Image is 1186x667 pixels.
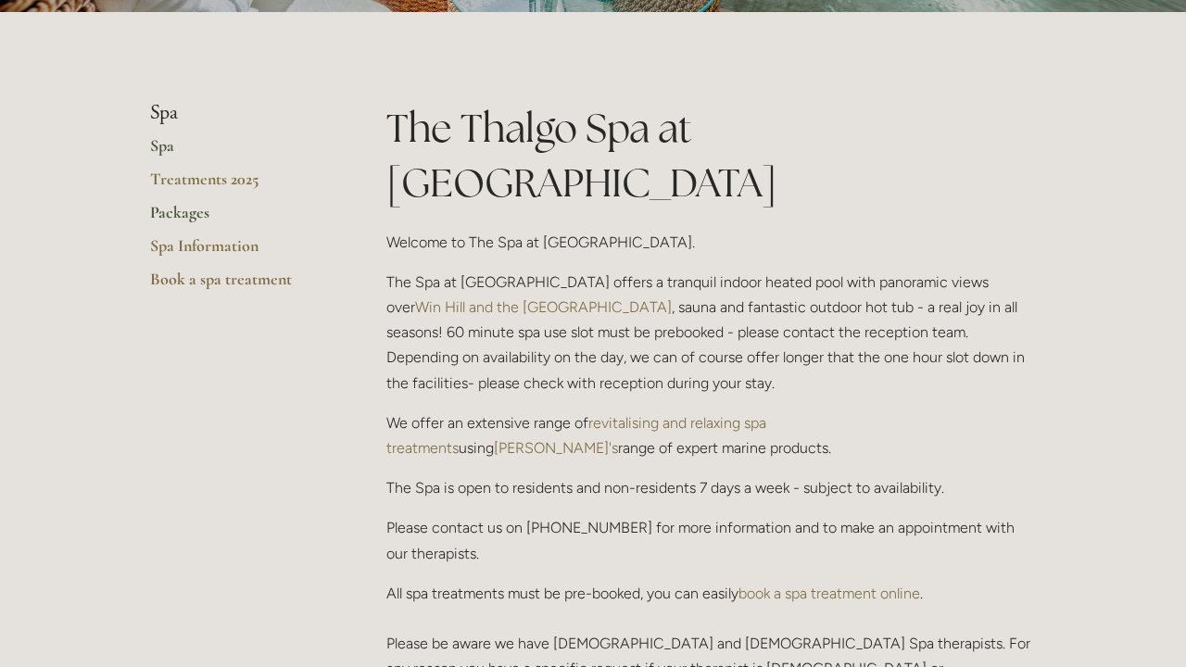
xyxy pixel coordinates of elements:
p: Welcome to The Spa at [GEOGRAPHIC_DATA]. [386,230,1036,255]
a: book a spa treatment online [738,585,920,602]
a: Spa [150,135,327,169]
p: Please contact us on [PHONE_NUMBER] for more information and to make an appointment with our ther... [386,515,1036,565]
p: We offer an extensive range of using range of expert marine products. [386,410,1036,460]
a: Spa Information [150,235,327,269]
a: Win Hill and the [GEOGRAPHIC_DATA] [415,298,672,316]
a: Treatments 2025 [150,169,327,202]
a: [PERSON_NAME]'s [494,439,618,457]
h1: The Thalgo Spa at [GEOGRAPHIC_DATA] [386,101,1036,210]
a: Packages [150,202,327,235]
p: The Spa at [GEOGRAPHIC_DATA] offers a tranquil indoor heated pool with panoramic views over , sau... [386,270,1036,396]
p: The Spa is open to residents and non-residents 7 days a week - subject to availability. [386,475,1036,500]
a: Book a spa treatment [150,269,327,302]
li: Spa [150,101,327,125]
